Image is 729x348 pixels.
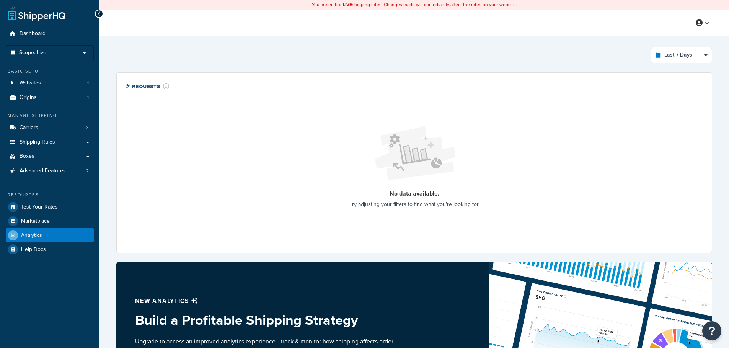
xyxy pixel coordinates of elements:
[87,80,89,86] span: 1
[87,94,89,101] span: 1
[20,168,66,174] span: Advanced Features
[6,121,94,135] li: Carriers
[702,321,721,340] button: Open Resource Center
[20,80,41,86] span: Websites
[6,164,94,178] a: Advanced Features2
[6,200,94,214] a: Test Your Rates
[343,1,352,8] b: LIVE
[20,139,55,146] span: Shipping Rules
[20,125,38,131] span: Carriers
[6,76,94,90] a: Websites1
[369,120,460,187] img: Loading...
[86,125,89,131] span: 3
[21,218,50,225] span: Marketplace
[349,199,479,210] p: Try adjusting your filters to find what you're looking for.
[6,164,94,178] li: Advanced Features
[21,204,58,210] span: Test Your Rates
[6,214,94,228] a: Marketplace
[19,50,46,56] span: Scope: Live
[6,228,94,242] a: Analytics
[6,91,94,105] li: Origins
[135,296,396,306] p: New analytics
[21,246,46,253] span: Help Docs
[6,76,94,90] li: Websites
[20,31,46,37] span: Dashboard
[6,121,94,135] a: Carriers3
[20,94,37,101] span: Origins
[6,243,94,256] a: Help Docs
[135,312,396,328] h3: Build a Profitable Shipping Strategy
[349,188,479,199] p: No data available.
[6,192,94,198] div: Resources
[6,112,94,119] div: Manage Shipping
[6,91,94,105] a: Origins1
[6,135,94,149] a: Shipping Rules
[6,68,94,74] div: Basic Setup
[6,27,94,41] a: Dashboard
[86,168,89,174] span: 2
[20,153,34,160] span: Boxes
[6,149,94,163] a: Boxes
[126,82,170,91] div: # Requests
[21,232,42,239] span: Analytics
